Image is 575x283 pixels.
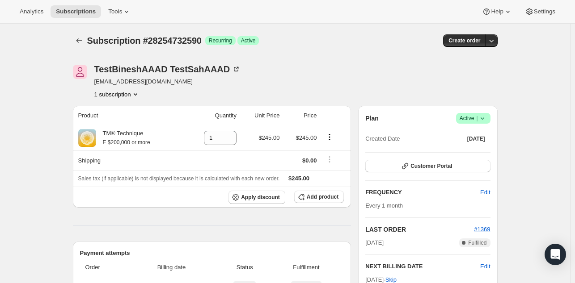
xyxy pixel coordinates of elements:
[14,5,49,18] button: Analytics
[73,150,186,170] th: Shipping
[322,132,337,142] button: Product actions
[94,77,241,86] span: [EMAIL_ADDRESS][DOMAIN_NAME]
[365,202,403,209] span: Every 1 month
[545,244,566,265] div: Open Intercom Messenger
[294,191,344,203] button: Add product
[480,188,490,197] span: Edit
[96,129,150,147] div: TM® Technique
[491,8,503,15] span: Help
[365,188,480,197] h2: FREQUENCY
[73,106,186,125] th: Product
[103,5,136,18] button: Tools
[365,238,384,247] span: [DATE]
[209,37,232,44] span: Recurring
[302,157,317,164] span: $0.00
[288,175,309,182] span: $245.00
[73,65,87,79] span: TestBineshAAAD TestSahAAAD
[365,262,480,271] h2: NEXT BILLING DATE
[462,133,490,145] button: [DATE]
[307,193,338,200] span: Add product
[534,8,555,15] span: Settings
[56,8,96,15] span: Subscriptions
[78,175,280,182] span: Sales tax (if applicable) is not displayed because it is calculated with each new order.
[94,90,140,99] button: Product actions
[282,106,319,125] th: Price
[80,258,125,277] th: Order
[51,5,101,18] button: Subscriptions
[365,276,397,283] span: [DATE] ·
[20,8,43,15] span: Analytics
[460,114,487,123] span: Active
[94,65,241,74] div: TestBineshAAAD TestSahAAAD
[322,154,337,164] button: Shipping actions
[520,5,561,18] button: Settings
[87,36,202,46] span: Subscription #28254732590
[241,37,256,44] span: Active
[80,249,344,258] h2: Payment attempts
[258,134,279,141] span: $245.00
[365,134,400,143] span: Created Date
[477,5,517,18] button: Help
[468,239,486,246] span: Fulfilled
[296,134,317,141] span: $245.00
[365,225,474,234] h2: LAST ORDER
[103,139,150,146] small: E $200,000 or more
[239,106,282,125] th: Unit Price
[228,191,285,204] button: Apply discount
[476,115,478,122] span: |
[474,226,490,233] a: #1369
[365,114,379,123] h2: Plan
[186,106,239,125] th: Quantity
[241,194,280,201] span: Apply discount
[443,34,486,47] button: Create order
[127,263,216,272] span: Billing date
[467,135,485,142] span: [DATE]
[274,263,338,272] span: Fulfillment
[221,263,269,272] span: Status
[475,185,495,200] button: Edit
[78,129,96,147] img: product img
[480,262,490,271] button: Edit
[474,225,490,234] button: #1369
[73,34,85,47] button: Subscriptions
[108,8,122,15] span: Tools
[365,160,490,172] button: Customer Portal
[448,37,480,44] span: Create order
[410,162,452,170] span: Customer Portal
